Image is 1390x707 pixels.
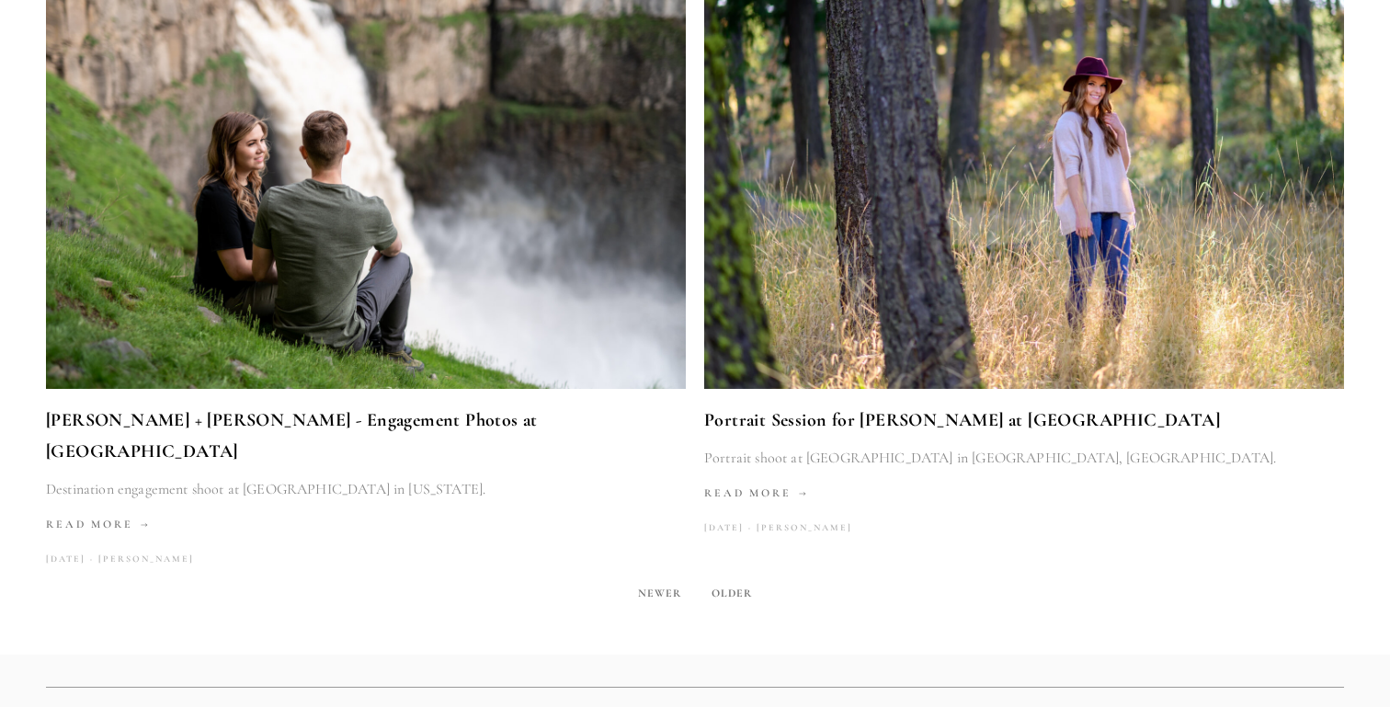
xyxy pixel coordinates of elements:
[46,511,686,538] a: Read More
[704,405,1344,436] a: Portrait Session for [PERSON_NAME] at [GEOGRAPHIC_DATA]
[704,516,744,541] time: [DATE]
[704,445,1344,472] p: Portrait shoot at [GEOGRAPHIC_DATA] in [GEOGRAPHIC_DATA], [GEOGRAPHIC_DATA].
[704,486,809,499] span: Read More
[704,580,760,606] span: Older
[85,547,194,572] a: [PERSON_NAME]
[623,572,697,613] a: Newer
[631,580,689,606] span: Newer
[697,572,768,613] a: Older
[46,476,686,503] p: Destination engagement shoot at [GEOGRAPHIC_DATA] in [US_STATE].
[46,405,686,467] a: [PERSON_NAME] + [PERSON_NAME] - Engagement Photos at [GEOGRAPHIC_DATA]
[704,480,1344,507] a: Read More
[46,518,151,530] span: Read More
[744,516,852,541] a: [PERSON_NAME]
[46,547,85,572] time: [DATE]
